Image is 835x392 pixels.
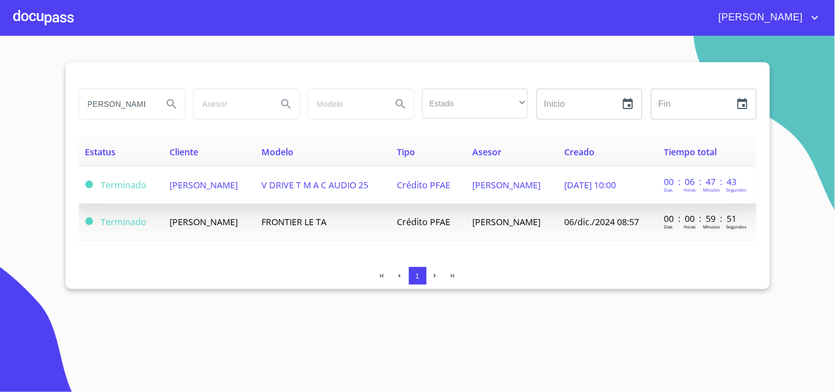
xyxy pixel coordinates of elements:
[711,9,822,26] button: account of current user
[711,9,809,26] span: [PERSON_NAME]
[416,272,419,280] span: 1
[170,216,238,228] span: [PERSON_NAME]
[664,224,673,230] p: Dias
[684,187,696,193] p: Horas
[397,146,416,158] span: Tipo
[79,89,154,119] input: search
[703,187,721,193] p: Minutos
[565,216,640,228] span: 06/dic./2024 08:57
[159,91,185,117] button: Search
[273,91,299,117] button: Search
[664,146,717,158] span: Tiempo total
[85,146,116,158] span: Estatus
[261,146,293,158] span: Modelo
[170,146,198,158] span: Cliente
[170,179,238,191] span: [PERSON_NAME]
[473,179,541,191] span: [PERSON_NAME]
[727,187,747,193] p: Segundos
[101,216,147,228] span: Terminado
[664,176,739,188] p: 00 : 06 : 47 : 43
[388,91,414,117] button: Search
[473,146,502,158] span: Asesor
[397,179,451,191] span: Crédito PFAE
[565,179,616,191] span: [DATE] 10:00
[727,224,747,230] p: Segundos
[397,216,451,228] span: Crédito PFAE
[101,179,147,191] span: Terminado
[85,217,93,225] span: Terminado
[684,224,696,230] p: Horas
[664,187,673,193] p: Dias
[422,89,528,118] div: ​
[703,224,721,230] p: Minutos
[308,89,383,119] input: search
[194,89,269,119] input: search
[409,267,427,285] button: 1
[85,181,93,188] span: Terminado
[565,146,595,158] span: Creado
[261,216,326,228] span: FRONTIER LE TA
[664,213,739,225] p: 00 : 00 : 59 : 51
[261,179,368,191] span: V DRIVE T M A C AUDIO 25
[473,216,541,228] span: [PERSON_NAME]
